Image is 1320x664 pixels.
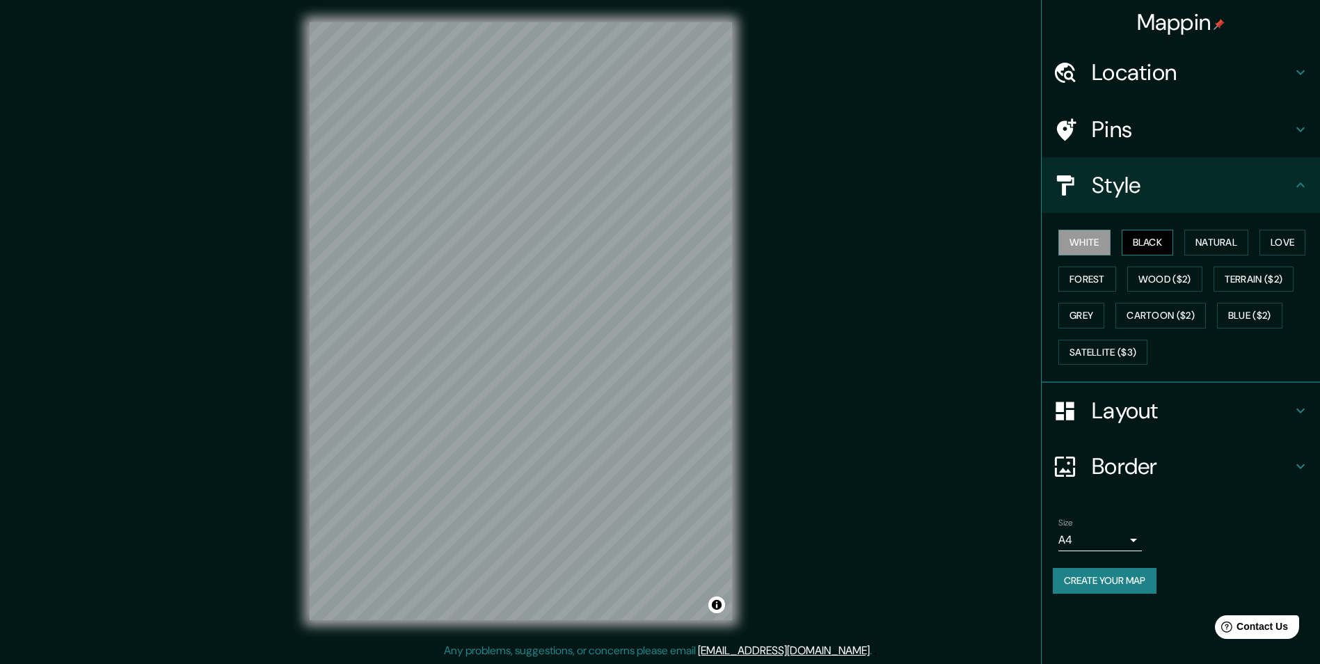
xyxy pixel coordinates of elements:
[1196,610,1305,649] iframe: Help widget launcher
[1092,116,1292,143] h4: Pins
[1122,230,1174,255] button: Black
[1042,45,1320,100] div: Location
[1058,267,1116,292] button: Forest
[1092,58,1292,86] h4: Location
[1042,157,1320,213] div: Style
[1092,397,1292,425] h4: Layout
[1115,303,1206,329] button: Cartoon ($2)
[1058,517,1073,529] label: Size
[874,642,877,659] div: .
[1058,340,1147,365] button: Satellite ($3)
[1137,8,1225,36] h4: Mappin
[1058,230,1111,255] button: White
[1184,230,1248,255] button: Natural
[1042,383,1320,438] div: Layout
[1214,19,1225,30] img: pin-icon.png
[1053,568,1156,594] button: Create your map
[1259,230,1305,255] button: Love
[708,596,725,613] button: Toggle attribution
[1092,452,1292,480] h4: Border
[1092,171,1292,199] h4: Style
[1042,438,1320,494] div: Border
[1214,267,1294,292] button: Terrain ($2)
[698,643,870,658] a: [EMAIL_ADDRESS][DOMAIN_NAME]
[872,642,874,659] div: .
[1058,529,1142,551] div: A4
[1127,267,1202,292] button: Wood ($2)
[310,22,732,620] canvas: Map
[444,642,872,659] p: Any problems, suggestions, or concerns please email .
[1217,303,1282,329] button: Blue ($2)
[1042,102,1320,157] div: Pins
[1058,303,1104,329] button: Grey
